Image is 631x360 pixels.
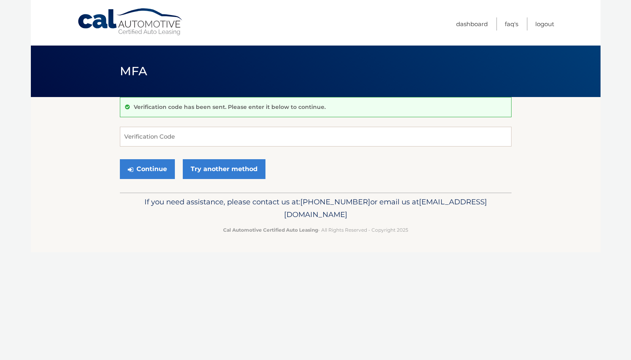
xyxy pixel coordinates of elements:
[284,197,487,219] span: [EMAIL_ADDRESS][DOMAIN_NAME]
[125,226,506,234] p: - All Rights Reserved - Copyright 2025
[120,127,512,147] input: Verification Code
[183,159,265,179] a: Try another method
[77,8,184,36] a: Cal Automotive
[223,227,318,233] strong: Cal Automotive Certified Auto Leasing
[456,17,488,30] a: Dashboard
[120,64,148,78] span: MFA
[120,159,175,179] button: Continue
[134,103,326,110] p: Verification code has been sent. Please enter it below to continue.
[300,197,370,206] span: [PHONE_NUMBER]
[535,17,554,30] a: Logout
[505,17,518,30] a: FAQ's
[125,196,506,221] p: If you need assistance, please contact us at: or email us at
